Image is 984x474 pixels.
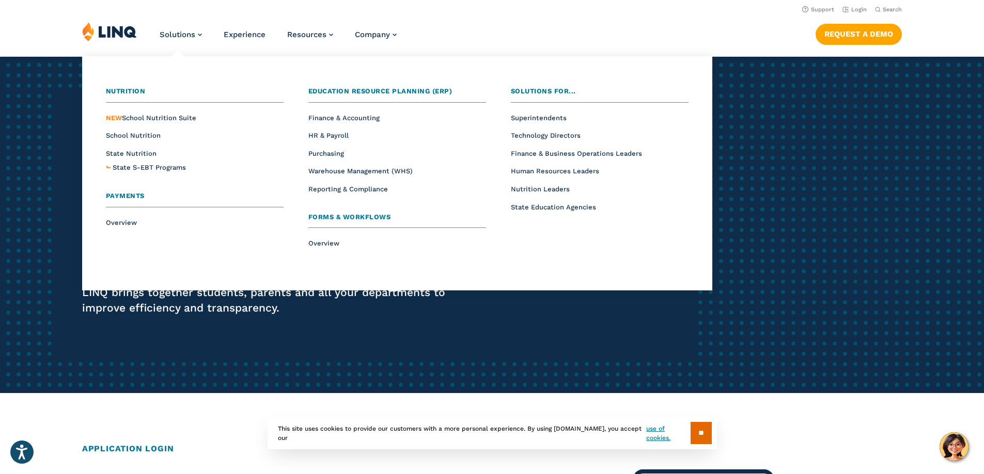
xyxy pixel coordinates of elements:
[106,192,145,200] span: Payments
[82,285,461,316] p: LINQ brings together students, parents and all your departments to improve efficiency and transpa...
[308,167,413,175] a: Warehouse Management (WHS)
[940,432,969,461] button: Hello, have a question? Let’s chat.
[106,191,284,207] a: Payments
[106,114,196,122] a: NEWSchool Nutrition Suite
[511,203,596,211] a: State Education Agencies
[511,185,570,193] a: Nutrition Leaders
[355,30,397,39] a: Company
[268,417,717,449] div: This site uses cookies to provide our customers with a more personal experience. By using [DOMAIN...
[308,86,486,103] a: Education Resource Planning (ERP)
[308,213,391,221] span: Forms & Workflows
[287,30,326,39] span: Resources
[106,219,137,226] a: Overview
[511,86,689,103] a: Solutions for...
[82,22,137,41] img: LINQ | K‑12 Software
[308,239,339,247] a: Overview
[511,167,599,175] a: Human Resources Leaders
[113,162,186,173] a: State S-EBT Programs
[511,132,581,139] a: Technology Directors
[106,114,196,122] span: School Nutrition Suite
[875,6,902,13] button: Open Search Bar
[106,132,161,139] a: School Nutrition
[106,87,146,95] span: Nutrition
[816,24,902,44] a: Request a Demo
[160,30,195,39] span: Solutions
[308,87,452,95] span: Education Resource Planning (ERP)
[308,132,349,139] a: HR & Payroll
[511,150,642,157] a: Finance & Business Operations Leaders
[308,212,486,228] a: Forms & Workflows
[308,185,388,193] a: Reporting & Compliance
[287,30,333,39] a: Resources
[224,30,265,39] a: Experience
[160,22,397,56] nav: Primary Navigation
[355,30,390,39] span: Company
[106,114,122,122] span: NEW
[308,150,344,157] a: Purchasing
[883,6,902,13] span: Search
[308,114,380,122] a: Finance & Accounting
[106,150,157,157] a: State Nutrition
[816,22,902,44] nav: Button Navigation
[511,114,567,122] a: Superintendents
[106,86,284,103] a: Nutrition
[113,164,186,171] span: State S-EBT Programs
[511,87,576,95] span: Solutions for...
[802,6,834,13] a: Support
[646,424,690,443] a: use of cookies.
[842,6,867,13] a: Login
[160,30,202,39] a: Solutions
